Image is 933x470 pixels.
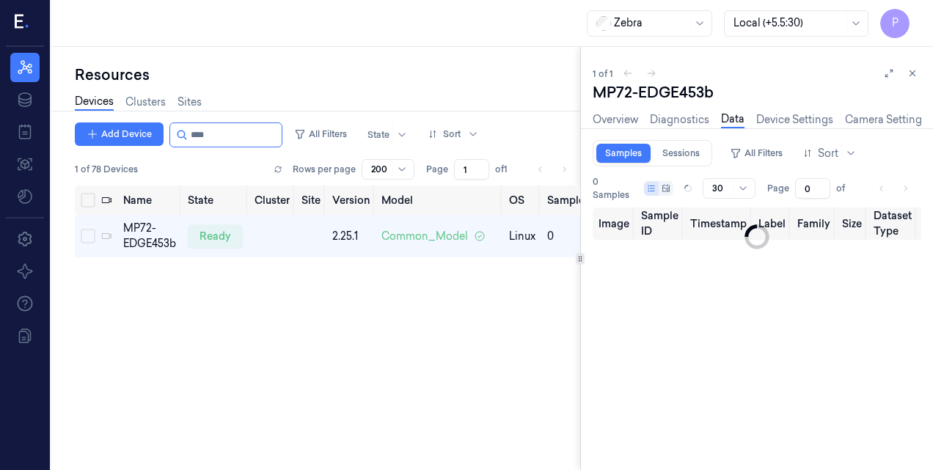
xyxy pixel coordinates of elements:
[75,163,138,176] span: 1 of 78 Devices
[753,208,791,240] th: Label
[845,112,927,128] a: Camera Settings
[871,178,915,199] nav: pagination
[635,208,684,240] th: Sample ID
[596,144,651,163] a: Samples
[495,163,519,176] span: of 1
[75,65,580,85] div: Resources
[182,186,249,215] th: State
[117,186,182,215] th: Name
[503,186,541,215] th: OS
[426,163,448,176] span: Page
[593,208,635,240] th: Image
[81,193,95,208] button: Select all
[75,94,114,111] a: Devices
[880,9,910,38] button: P
[767,182,789,195] span: Page
[547,229,590,244] div: 0
[381,229,468,244] span: Common_Model
[593,67,613,80] span: 1 of 1
[288,122,353,146] button: All Filters
[836,182,860,195] span: of
[249,186,296,215] th: Cluster
[593,175,632,202] span: 0 Samples
[125,95,166,110] a: Clusters
[868,208,918,240] th: Dataset Type
[326,186,376,215] th: Version
[296,186,326,215] th: Site
[293,163,356,176] p: Rows per page
[178,95,202,110] a: Sites
[650,112,709,128] a: Diagnostics
[75,122,164,146] button: Add Device
[721,111,744,128] a: Data
[332,229,370,244] div: 2.25.1
[81,229,95,243] button: Select row
[509,229,535,244] p: linux
[756,112,833,128] a: Device Settings
[376,186,503,215] th: Model
[836,208,868,240] th: Size
[684,208,753,240] th: Timestamp
[724,142,789,165] button: All Filters
[593,112,638,128] a: Overview
[123,221,176,251] div: MP72-EDGE453b
[791,208,836,240] th: Family
[530,159,574,180] nav: pagination
[188,224,243,248] div: ready
[593,82,921,103] div: MP72-EDGE453b
[541,186,596,215] th: Samples
[654,144,709,163] a: Sessions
